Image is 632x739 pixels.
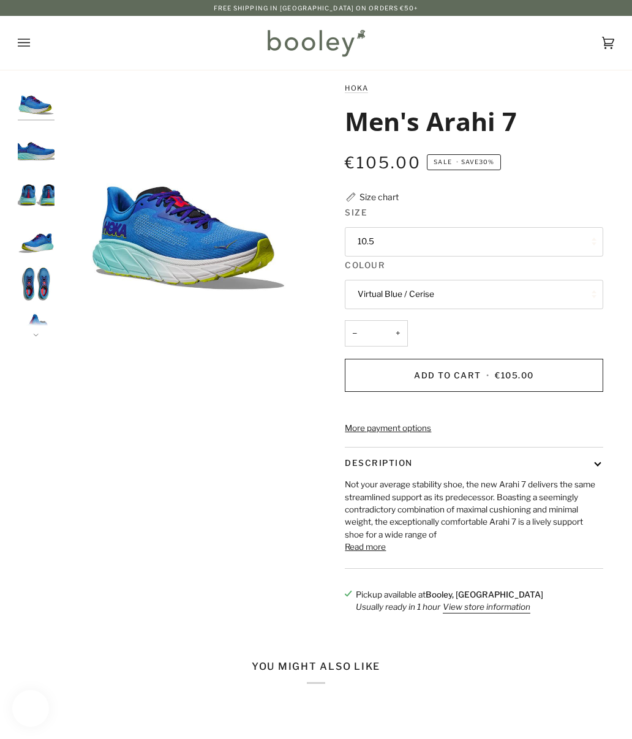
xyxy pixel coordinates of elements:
button: Virtual Blue / Cerise [345,280,603,309]
span: Sale [434,159,451,165]
span: Size [345,206,367,219]
img: Booley [262,25,369,61]
img: Hoka Men&#39;s Arahi 7 Virtual Blue / Cerise - Booley Galway [61,81,316,337]
p: Not your average stability shoe, the new Arahi 7 delivers the same streamlined support as its pre... [345,478,603,541]
span: • [484,370,492,380]
button: Read more [345,541,386,553]
button: Open menu [18,16,55,70]
span: €105.00 [345,153,421,172]
button: Add to Cart • €105.00 [345,359,603,392]
button: View store information [443,601,530,613]
img: Hoka Men's Arahi 7 Virtual Blue / Cerise - Booley Galway [18,127,55,164]
button: 10.5 [345,227,603,257]
p: Free Shipping in [GEOGRAPHIC_DATA] on Orders €50+ [214,3,419,13]
a: More payment options [345,422,603,434]
h2: You might also like [18,661,614,684]
button: Description [345,448,603,479]
span: Save [427,154,501,170]
span: Colour [345,259,385,271]
iframe: Button to open loyalty program pop-up [12,690,49,727]
img: Hoka Men's Arahi 7 Virtual Blue / Cerise - Booley Galway [18,81,55,118]
img: Hoka Men's Arahi 7 Virtual Blue / Cerise - Booley Galway [18,220,55,257]
span: €105.00 [495,370,533,380]
h1: Men's Arahi 7 [345,106,517,138]
a: Hoka [345,84,368,92]
em: • [454,159,461,165]
button: − [345,320,364,347]
span: Add to Cart [414,370,481,380]
button: + [388,320,408,347]
div: Size chart [359,190,399,203]
p: Usually ready in 1 hour [356,601,543,613]
span: 30% [479,159,494,165]
img: Hoka Men's Arahi 7 Virtual Blue / Cerise - Booley Galway [18,174,55,211]
img: Hoka Men's Arahi 7 Virtual Blue / Cerise - Booley Galway [18,266,55,302]
div: Hoka Men's Arahi 7 Virtual Blue / Cerise - Booley Galway [61,81,316,337]
p: Pickup available at [356,588,543,601]
input: Quantity [345,320,408,347]
strong: Booley, [GEOGRAPHIC_DATA] [426,590,543,599]
img: Hoka Men's Arahi 7 Virtual Blue / Cerise - Booley Galway [18,312,55,349]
